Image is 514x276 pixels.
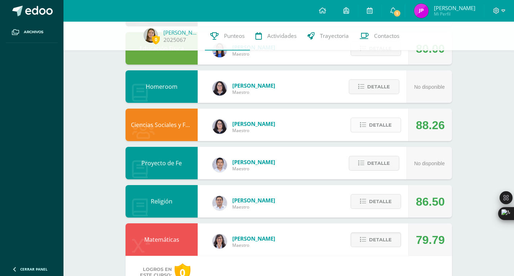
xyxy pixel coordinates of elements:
span: Detalle [369,233,392,246]
img: f270ddb0ea09d79bf84e45c6680ec463.png [212,119,227,134]
span: Maestro [232,51,275,57]
span: Punteos [224,32,245,40]
span: No disponible [414,161,445,166]
span: Maestro [232,166,275,172]
span: 0 [152,35,160,44]
img: 15aaa72b904403ebb7ec886ca542c491.png [212,196,227,210]
div: 88.26 [416,109,445,141]
span: [PERSON_NAME] [232,197,275,204]
span: [PERSON_NAME] [232,158,275,166]
span: Contactos [374,32,399,40]
span: Detalle [367,157,390,170]
span: [PERSON_NAME] [232,120,275,127]
div: Ciencias Sociales y Formación Ciudadana [126,109,198,141]
span: Mi Perfil [434,11,475,17]
span: Trayectoria [320,32,349,40]
span: [PERSON_NAME] [232,82,275,89]
span: [PERSON_NAME] [232,235,275,242]
span: Archivos [24,29,43,35]
button: Detalle [349,156,399,171]
div: 79.79 [416,224,445,256]
div: Matemáticas [126,223,198,256]
div: Proyecto de Fe [126,147,198,179]
a: Punteos [205,22,250,51]
button: Detalle [351,118,401,132]
a: [PERSON_NAME] [163,29,199,36]
span: Detalle [367,80,390,93]
span: Detalle [369,118,392,132]
button: Detalle [351,232,401,247]
span: Detalle [369,195,392,208]
div: 86.50 [416,185,445,218]
div: Religión [126,185,198,218]
button: Detalle [351,194,401,209]
span: Maestro [232,204,275,210]
a: Archivos [6,22,58,43]
span: Maestro [232,89,275,95]
img: 496daf4577007a497a3b4711a5c8dd05.png [144,28,158,43]
span: Maestro [232,127,275,133]
img: fa32285e9175087e9a639fe48bd6229c.png [414,4,429,18]
a: Actividades [250,22,302,51]
div: Homeroom [126,70,198,103]
img: f270ddb0ea09d79bf84e45c6680ec463.png [212,81,227,96]
a: 2025067 [163,36,186,44]
span: 1 [393,9,401,17]
span: No disponible [414,84,445,90]
img: 4582bc727a9698f22778fe954f29208c.png [212,158,227,172]
span: Cerrar panel [20,267,48,272]
span: [PERSON_NAME] [434,4,475,12]
button: Detalle [349,79,399,94]
a: Trayectoria [302,22,354,51]
img: 11d0a4ab3c631824f792e502224ffe6b.png [212,234,227,249]
a: Contactos [354,22,405,51]
span: Actividades [267,32,296,40]
span: Maestro [232,242,275,248]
